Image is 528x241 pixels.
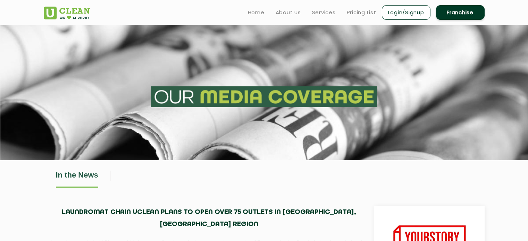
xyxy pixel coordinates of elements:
[248,8,265,17] a: Home
[312,8,336,17] a: Services
[382,5,430,20] a: Login/Signup
[276,8,301,17] a: About us
[436,5,485,20] a: Franchise
[347,8,376,17] a: Pricing List
[49,206,369,237] a: LAUNDROMAT CHAIN UCLEAN PLANS TO OPEN OVER 75 OUTLETS IN [GEOGRAPHIC_DATA], [GEOGRAPHIC_DATA] REGION
[49,206,369,231] h4: LAUNDROMAT CHAIN UCLEAN PLANS TO OPEN OVER 75 OUTLETS IN [GEOGRAPHIC_DATA], [GEOGRAPHIC_DATA] REGION
[56,171,98,188] a: In the News
[44,7,90,19] img: UClean Laundry and Dry Cleaning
